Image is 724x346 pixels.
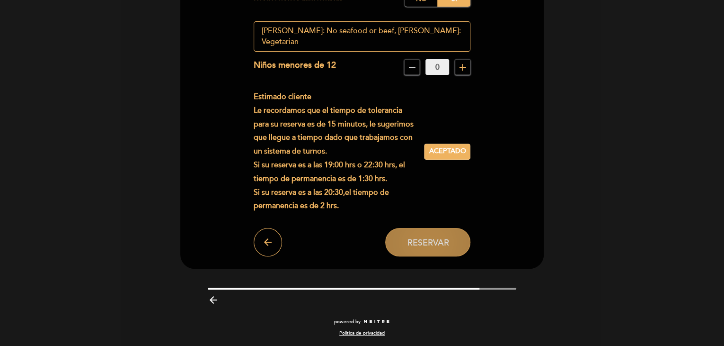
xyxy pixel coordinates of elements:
[407,237,449,248] span: Reservar
[262,237,274,248] i: arrow_back
[406,62,418,73] i: remove
[254,59,336,75] div: Niños menores de 12
[363,319,390,324] img: MEITRE
[208,294,219,306] i: arrow_backward
[334,319,361,325] span: powered by
[385,228,470,256] button: Reservar
[254,90,424,213] div: Estimado cliente Le recordamos que el tiempo de tolerancia para su reserva es de 15 minutos, le s...
[334,319,390,325] a: powered by
[429,146,466,156] span: Aceptado
[339,330,385,337] a: Política de privacidad
[254,228,282,256] button: arrow_back
[457,62,468,73] i: add
[424,144,470,160] button: Aceptado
